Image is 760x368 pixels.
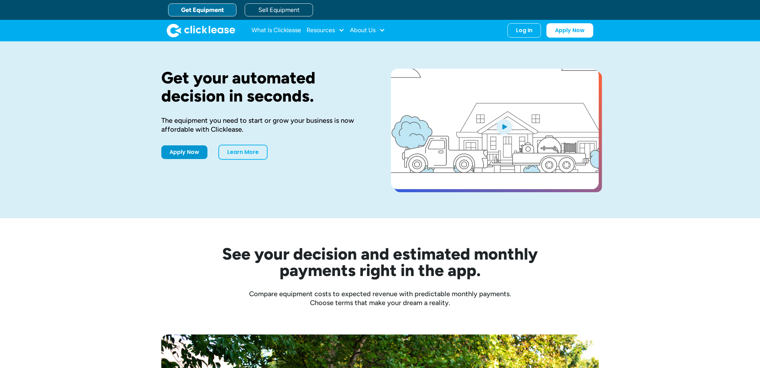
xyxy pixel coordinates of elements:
a: open lightbox [391,69,599,189]
div: The equipment you need to start or grow your business is now affordable with Clicklease. [161,116,369,134]
a: Apply Now [161,145,207,159]
a: Learn More [218,145,268,160]
a: Get Equipment [168,3,236,16]
div: Log In [516,27,532,34]
a: Sell Equipment [245,3,313,16]
div: Resources [307,24,344,37]
h2: See your decision and estimated monthly payments right in the app. [189,246,571,278]
a: What Is Clicklease [252,24,301,37]
img: Clicklease logo [167,24,235,37]
img: Blue play button logo on a light blue circular background [495,117,513,136]
a: Apply Now [546,23,593,38]
h1: Get your automated decision in seconds. [161,69,369,105]
div: Compare equipment costs to expected revenue with predictable monthly payments. Choose terms that ... [161,289,599,307]
a: home [167,24,235,37]
div: About Us [350,24,385,37]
